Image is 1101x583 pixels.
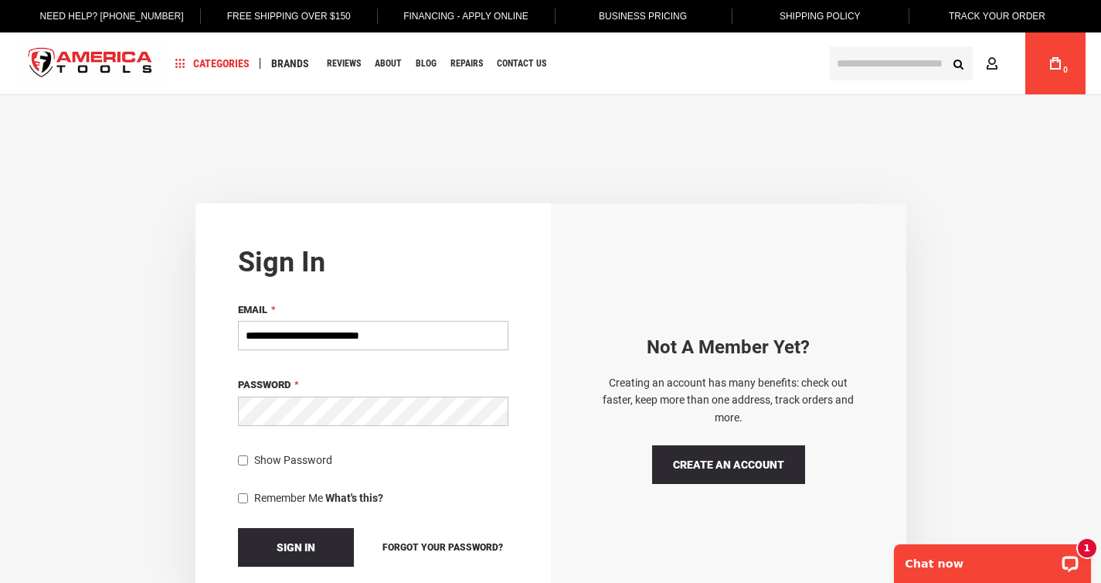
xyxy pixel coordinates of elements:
a: 0 [1041,32,1070,94]
button: Search [943,49,973,78]
button: Sign In [238,528,354,567]
a: Repairs [443,53,490,74]
span: Password [238,379,291,390]
a: Brands [264,53,316,74]
img: America Tools [15,35,165,93]
span: Create an Account [673,459,784,471]
span: Forgot Your Password? [382,542,503,553]
span: Reviews [327,59,361,68]
span: About [375,59,402,68]
a: Reviews [320,53,368,74]
span: Show Password [254,454,332,466]
span: Email [238,304,267,315]
span: Categories [175,58,250,69]
span: Sign In [277,541,315,554]
a: Categories [168,53,257,74]
span: Remember Me [254,492,323,504]
span: Repairs [450,59,483,68]
a: Blog [409,53,443,74]
span: Contact Us [497,59,546,68]
a: Create an Account [652,445,805,484]
iframe: LiveChat chat widget [884,534,1101,583]
a: store logo [15,35,165,93]
span: Brands [271,58,309,69]
strong: What's this? [325,492,383,504]
span: 0 [1063,66,1068,74]
p: Creating an account has many benefits: check out faster, keep more than one address, track orders... [593,374,864,426]
a: About [368,53,409,74]
a: Forgot Your Password? [377,539,508,556]
span: Blog [416,59,437,68]
a: Contact Us [490,53,553,74]
span: Shipping Policy [780,11,861,22]
strong: Not a Member yet? [647,336,810,358]
strong: Sign in [238,246,325,278]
